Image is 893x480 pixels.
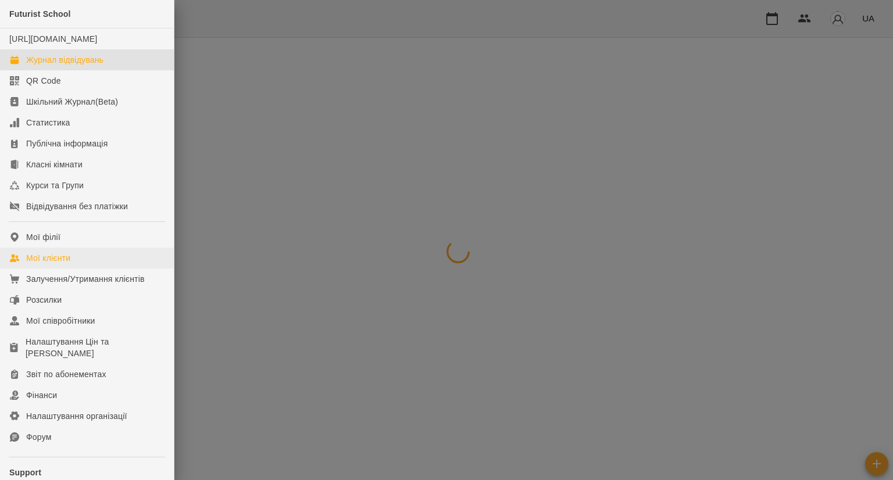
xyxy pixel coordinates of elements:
div: Мої філії [26,231,60,243]
div: Налаштування Цін та [PERSON_NAME] [26,336,165,359]
div: Залучення/Утримання клієнтів [26,273,145,285]
div: Налаштування організації [26,410,127,422]
span: Futurist School [9,9,71,19]
a: [URL][DOMAIN_NAME] [9,34,97,44]
div: Статистика [26,117,70,128]
div: Курси та Групи [26,180,84,191]
div: Мої клієнти [26,252,70,264]
div: Мої співробітники [26,315,95,327]
div: Фінанси [26,389,57,401]
div: Звіт по абонементах [26,368,106,380]
div: Розсилки [26,294,62,306]
div: Публічна інформація [26,138,108,149]
div: Відвідування без платіжки [26,200,128,212]
div: Шкільний Журнал(Beta) [26,96,118,108]
div: QR Code [26,75,61,87]
div: Класні кімнати [26,159,83,170]
div: Форум [26,431,52,443]
div: Журнал відвідувань [26,54,103,66]
p: Support [9,467,165,478]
